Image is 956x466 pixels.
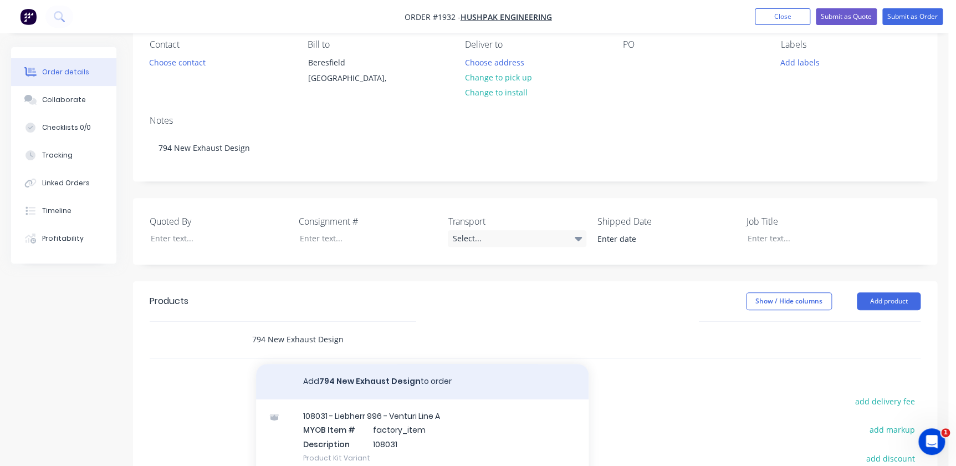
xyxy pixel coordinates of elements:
[590,231,728,247] input: Enter date
[150,131,921,165] div: 794 New Exhaust Design
[459,85,533,100] button: Change to install
[20,8,37,25] img: Factory
[11,58,116,86] button: Order details
[42,67,89,77] div: Order details
[849,394,921,409] button: add delivery fee
[144,54,212,69] button: Choose contact
[918,428,945,455] iframe: Intercom live chat
[448,215,586,228] label: Transport
[623,39,763,50] div: PO
[941,428,950,437] span: 1
[11,114,116,141] button: Checklists 0/0
[459,54,530,69] button: Choose address
[150,39,290,50] div: Contact
[42,150,73,160] div: Tracking
[11,141,116,169] button: Tracking
[863,422,921,437] button: add markup
[252,328,473,351] input: Start typing to add a product...
[816,8,877,25] button: Submit as Quote
[308,70,400,86] div: [GEOGRAPHIC_DATA],
[308,39,448,50] div: Bill to
[42,206,71,216] div: Timeline
[256,364,589,399] button: Add794 New Exhaust Designto order
[597,215,736,228] label: Shipped Date
[747,215,885,228] label: Job Title
[755,8,810,25] button: Close
[459,70,538,85] button: Change to pick up
[448,230,586,247] div: Select...
[746,292,832,310] button: Show / Hide columns
[42,123,91,133] div: Checklists 0/0
[299,54,410,90] div: Beresfield[GEOGRAPHIC_DATA],
[774,54,825,69] button: Add labels
[42,234,84,244] div: Profitability
[11,197,116,225] button: Timeline
[150,115,921,126] div: Notes
[42,95,86,105] div: Collaborate
[860,450,921,465] button: add discount
[308,55,400,70] div: Beresfield
[150,215,288,228] label: Quoted By
[465,39,605,50] div: Deliver to
[150,295,188,308] div: Products
[405,12,461,22] span: Order #1932 -
[11,86,116,114] button: Collaborate
[11,225,116,252] button: Profitability
[461,12,552,22] a: Hushpak Engineering
[857,292,921,310] button: Add product
[882,8,943,25] button: Submit as Order
[780,39,921,50] div: Labels
[42,178,90,188] div: Linked Orders
[299,215,437,228] label: Consignment #
[11,169,116,197] button: Linked Orders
